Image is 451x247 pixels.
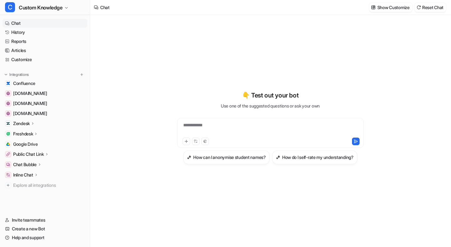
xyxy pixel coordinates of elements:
a: Invite teammates [3,216,87,224]
img: Inline Chat [6,173,10,177]
img: Public Chat Link [6,152,10,156]
img: Confluence [6,81,10,85]
span: [DOMAIN_NAME] [13,90,47,97]
p: 👇 Test out your bot [242,91,298,100]
button: How do I self-rate my understanding?How do I self-rate my understanding? [272,150,357,164]
img: Google Drive [6,142,10,146]
img: reset [417,5,421,10]
a: Articles [3,46,87,55]
img: Chat Bubble [6,163,10,166]
span: Confluence [13,80,35,87]
button: Reset Chat [415,3,446,12]
span: Google Drive [13,141,38,147]
img: How can I anonymise student names? [187,155,191,160]
a: www.blackbird.vc[DOMAIN_NAME] [3,99,87,108]
a: ConfluenceConfluence [3,79,87,88]
button: Show Customize [369,3,412,12]
img: menu_add.svg [80,72,84,77]
p: Public Chat Link [13,151,44,157]
p: Use one of the suggested questions or ask your own [221,102,320,109]
img: explore all integrations [5,182,11,188]
a: Help and support [3,233,87,242]
p: Zendesk [13,120,30,127]
span: C [5,2,15,12]
p: Freshdesk [13,131,33,137]
button: How can I anonymise student names?How can I anonymise student names? [183,150,269,164]
a: Chat [3,19,87,28]
img: customize [371,5,376,10]
img: How do I self-rate my understanding? [276,155,280,160]
a: www.helpdesk.com[DOMAIN_NAME] [3,109,87,118]
div: Chat [100,4,110,11]
img: Freshdesk [6,132,10,136]
p: Integrations [9,72,29,77]
a: History [3,28,87,37]
span: [DOMAIN_NAME] [13,100,47,107]
span: [DOMAIN_NAME] [13,110,47,117]
img: www.blackbird.vc [6,102,10,105]
img: www.helpdesk.com [6,112,10,115]
a: Reports [3,37,87,46]
p: Chat Bubble [13,161,37,168]
a: Google DriveGoogle Drive [3,140,87,149]
a: Create a new Bot [3,224,87,233]
a: Customize [3,55,87,64]
h3: How do I self-rate my understanding? [282,154,354,160]
a: docu.billwerk.plus[DOMAIN_NAME] [3,89,87,98]
span: Explore all integrations [13,180,85,190]
p: Show Customize [377,4,410,11]
a: Explore all integrations [3,181,87,190]
p: Inline Chat [13,172,33,178]
button: Integrations [3,71,31,78]
img: Zendesk [6,122,10,125]
img: docu.billwerk.plus [6,92,10,95]
span: Custom Knowledge [19,3,63,12]
h3: How can I anonymise student names? [193,154,266,160]
img: expand menu [4,72,8,77]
